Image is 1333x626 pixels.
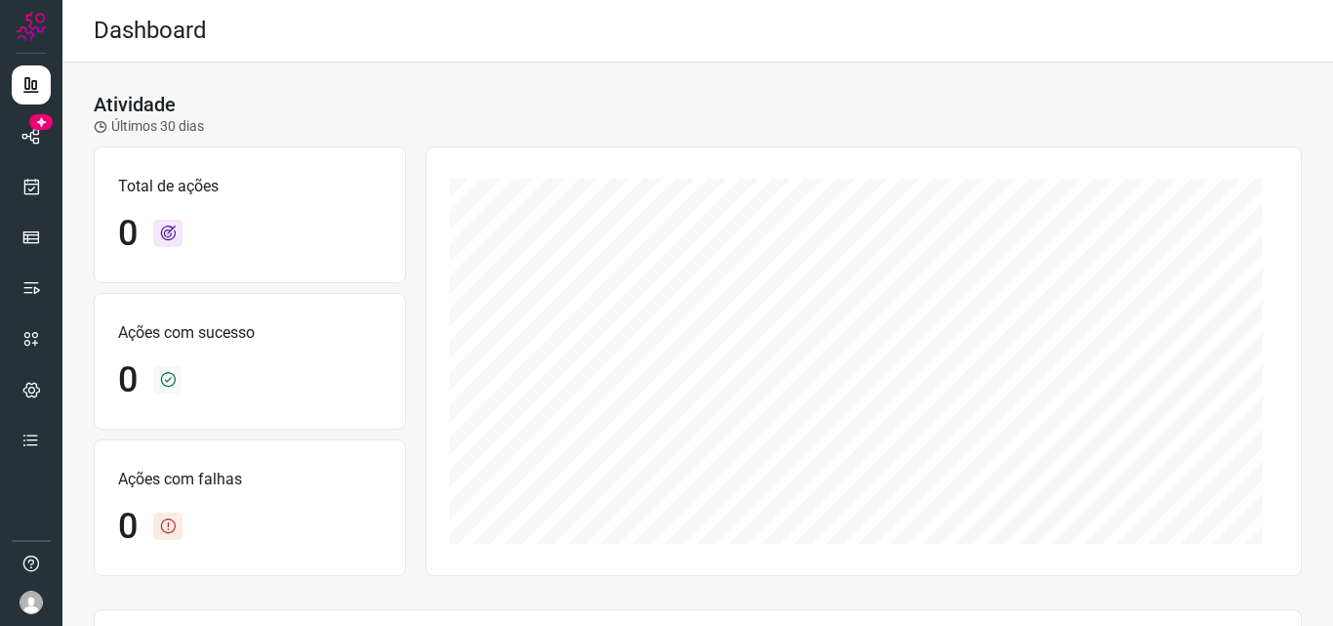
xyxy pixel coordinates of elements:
h1: 0 [118,359,138,401]
h2: Dashboard [94,17,207,45]
h3: Atividade [94,93,176,116]
img: Logo [17,12,46,41]
h1: 0 [118,213,138,255]
p: Ações com falhas [118,468,382,491]
h1: 0 [118,506,138,548]
p: Total de ações [118,175,382,198]
p: Últimos 30 dias [94,116,204,137]
p: Ações com sucesso [118,321,382,345]
img: avatar-user-boy.jpg [20,591,43,614]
